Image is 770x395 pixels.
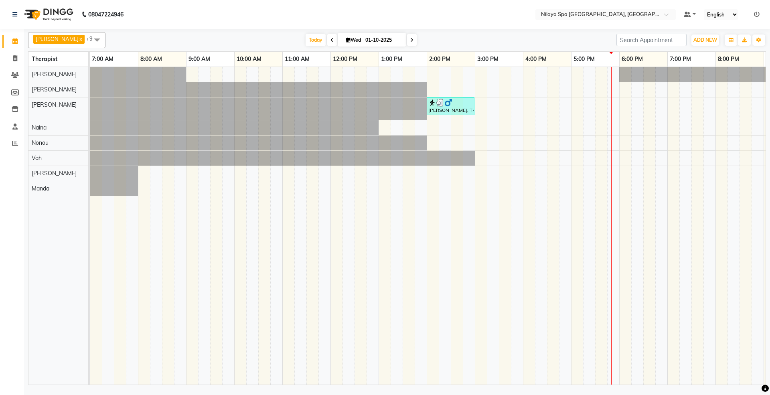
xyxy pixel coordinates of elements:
[363,34,403,46] input: 2025-10-01
[32,86,77,93] span: [PERSON_NAME]
[86,35,99,42] span: +9
[620,53,645,65] a: 6:00 PM
[20,3,75,26] img: logo
[693,37,717,43] span: ADD NEW
[138,53,164,65] a: 8:00 AM
[283,53,312,65] a: 11:00 AM
[36,36,79,42] span: [PERSON_NAME]
[88,3,124,26] b: 08047224946
[32,154,42,162] span: Vah
[32,185,49,192] span: Manda
[379,53,404,65] a: 1:00 PM
[331,53,359,65] a: 12:00 PM
[186,53,212,65] a: 9:00 AM
[571,53,597,65] a: 5:00 PM
[475,53,500,65] a: 3:00 PM
[32,55,57,63] span: Therapist
[344,37,363,43] span: Wed
[32,71,77,78] span: [PERSON_NAME]
[32,101,77,108] span: [PERSON_NAME]
[32,124,47,131] span: Naina
[716,53,741,65] a: 8:00 PM
[90,53,115,65] a: 7:00 AM
[691,34,719,46] button: ADD NEW
[668,53,693,65] a: 7:00 PM
[32,170,77,177] span: [PERSON_NAME]
[427,53,452,65] a: 2:00 PM
[616,34,687,46] input: Search Appointment
[306,34,326,46] span: Today
[428,99,474,114] div: [PERSON_NAME], TK01, 02:00 PM-03:00 PM, Deep Tissue Repair Therapy 60 Min([DEMOGRAPHIC_DATA])
[79,36,82,42] a: x
[523,53,549,65] a: 4:00 PM
[235,53,263,65] a: 10:00 AM
[32,139,49,146] span: Nonou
